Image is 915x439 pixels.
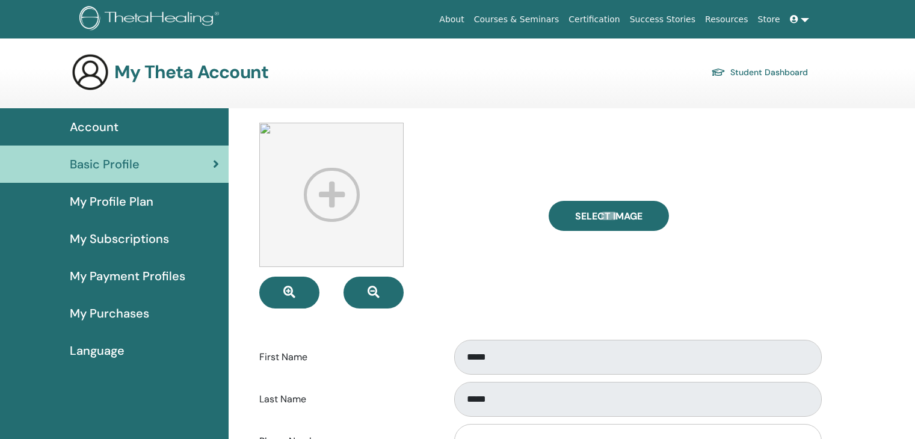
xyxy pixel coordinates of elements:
[575,210,642,223] span: Select Image
[70,192,153,210] span: My Profile Plan
[711,67,726,78] img: graduation-cap.svg
[114,61,268,83] h3: My Theta Account
[79,6,223,33] img: logo.png
[711,64,808,81] a: Student Dashboard
[753,8,785,31] a: Store
[70,342,125,360] span: Language
[250,388,443,411] label: Last Name
[70,155,140,173] span: Basic Profile
[601,212,617,220] input: Select Image
[434,8,469,31] a: About
[469,8,564,31] a: Courses & Seminars
[70,304,149,322] span: My Purchases
[700,8,753,31] a: Resources
[564,8,624,31] a: Certification
[71,53,109,91] img: generic-user-icon.jpg
[250,346,443,369] label: First Name
[70,230,169,248] span: My Subscriptions
[70,118,119,136] span: Account
[70,267,185,285] span: My Payment Profiles
[625,8,700,31] a: Success Stories
[259,123,404,267] img: profile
